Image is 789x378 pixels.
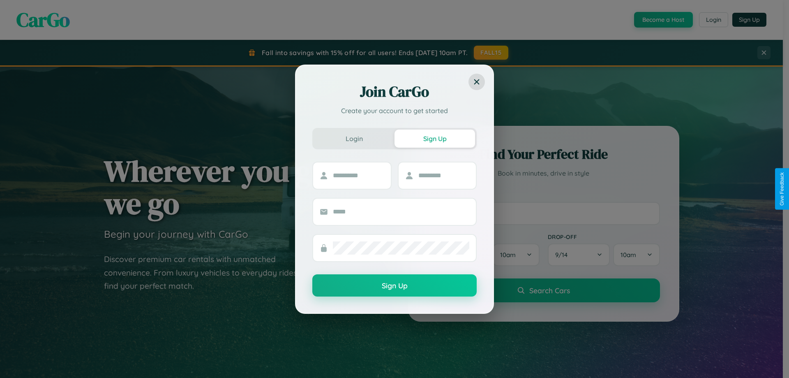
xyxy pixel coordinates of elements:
button: Sign Up [312,274,477,297]
h2: Join CarGo [312,82,477,102]
p: Create your account to get started [312,106,477,116]
button: Login [314,130,394,148]
div: Give Feedback [779,172,785,206]
button: Sign Up [394,130,475,148]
